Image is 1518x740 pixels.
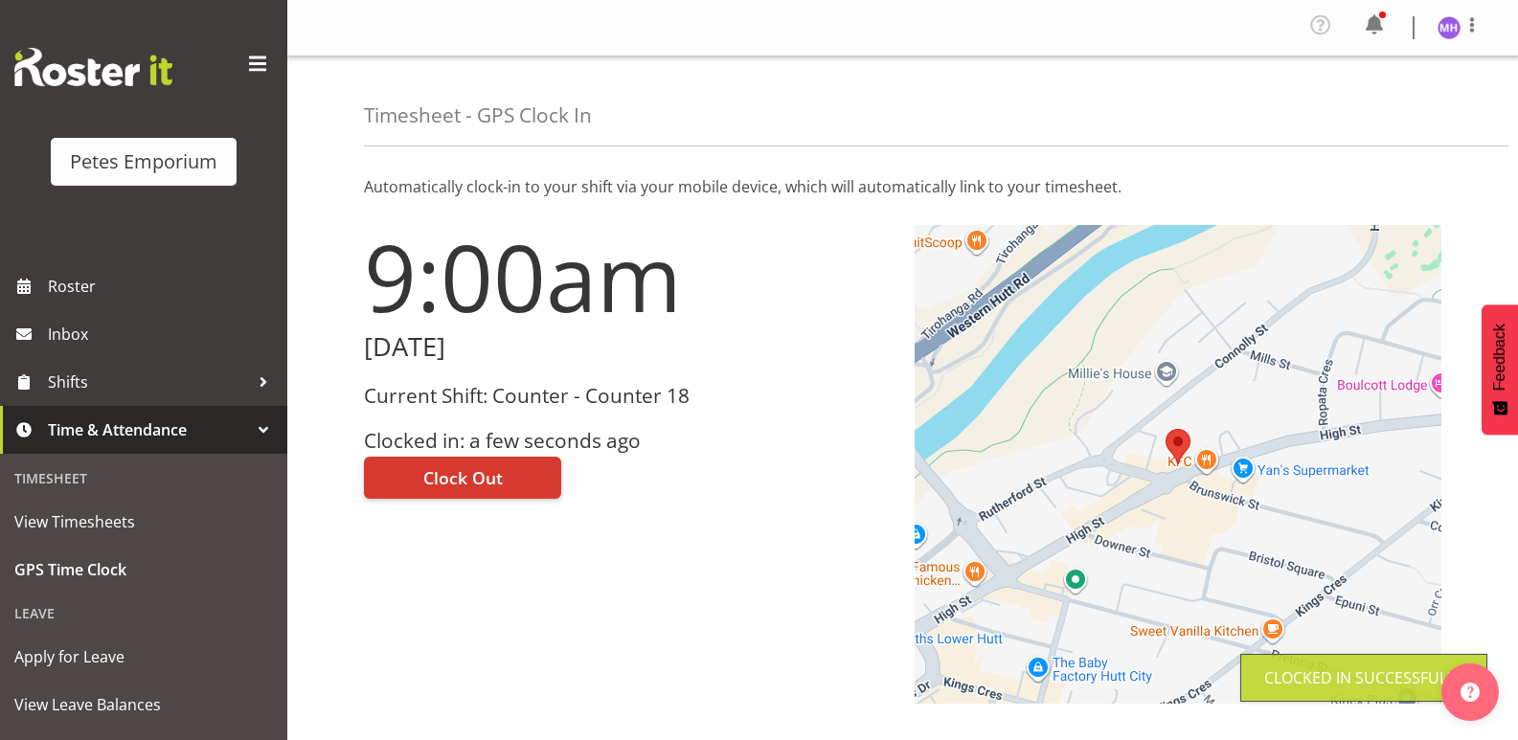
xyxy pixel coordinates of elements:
button: Clock Out [364,457,561,499]
div: Petes Emporium [70,147,217,176]
h4: Timesheet - GPS Clock In [364,104,592,126]
span: Roster [48,272,278,301]
div: Clocked in Successfully [1264,666,1463,689]
span: Apply for Leave [14,642,273,671]
a: View Timesheets [5,498,283,546]
a: GPS Time Clock [5,546,283,594]
span: Shifts [48,368,249,396]
h3: Current Shift: Counter - Counter 18 [364,385,892,407]
img: Rosterit website logo [14,48,172,86]
div: Leave [5,594,283,633]
img: mackenzie-halford4471.jpg [1438,16,1461,39]
span: GPS Time Clock [14,555,273,584]
h3: Clocked in: a few seconds ago [364,430,892,452]
a: View Leave Balances [5,681,283,729]
img: help-xxl-2.png [1461,683,1480,702]
div: Timesheet [5,459,283,498]
span: View Timesheets [14,507,273,536]
span: Inbox [48,320,278,348]
h2: [DATE] [364,332,892,362]
span: Clock Out [423,465,503,490]
span: Feedback [1491,324,1508,391]
h1: 9:00am [364,225,892,328]
p: Automatically clock-in to your shift via your mobile device, which will automatically link to you... [364,175,1441,198]
button: Feedback - Show survey [1482,304,1518,435]
span: View Leave Balances [14,690,273,719]
span: Time & Attendance [48,415,249,444]
a: Apply for Leave [5,633,283,681]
